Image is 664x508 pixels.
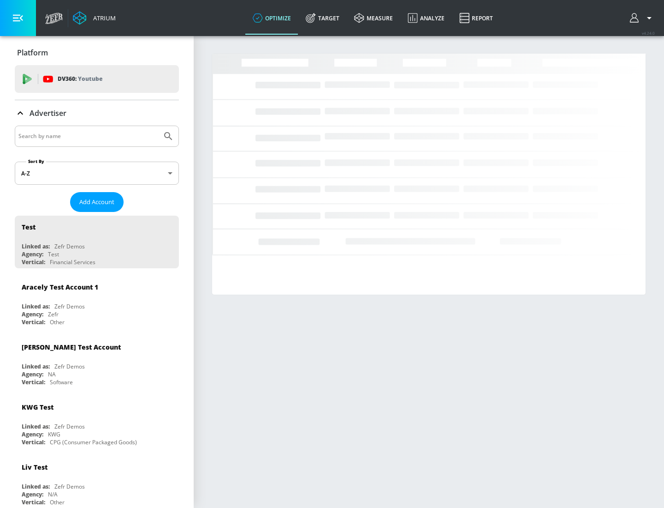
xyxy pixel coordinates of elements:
[15,276,179,328] div: Aracely Test Account 1Linked as:Zefr DemosAgency:ZefrVertical:Other
[50,318,65,326] div: Other
[15,65,179,93] div: DV360: Youtube
[347,1,400,35] a: measure
[15,162,179,185] div: A-Z
[15,40,179,66] div: Platform
[22,378,45,386] div: Vertical:
[73,11,116,25] a: Atrium
[18,130,158,142] input: Search by name
[54,363,85,370] div: Zefr Demos
[22,463,47,472] div: Liv Test
[245,1,298,35] a: optimize
[15,396,179,448] div: KWG TestLinked as:Zefr DemosAgency:KWGVertical:CPG (Consumer Packaged Goods)
[54,302,85,310] div: Zefr Demos
[26,158,46,164] label: Sort By
[17,48,48,58] p: Platform
[79,197,114,207] span: Add Account
[22,318,45,326] div: Vertical:
[15,216,179,268] div: TestLinked as:Zefr DemosAgency:TestVertical:Financial Services
[22,438,45,446] div: Vertical:
[30,108,66,118] p: Advertiser
[22,258,45,266] div: Vertical:
[22,403,53,411] div: KWG Test
[22,223,36,231] div: Test
[22,310,43,318] div: Agency:
[50,498,65,506] div: Other
[22,343,121,351] div: [PERSON_NAME] Test Account
[22,423,50,430] div: Linked as:
[70,192,124,212] button: Add Account
[50,258,95,266] div: Financial Services
[22,250,43,258] div: Agency:
[22,283,98,291] div: Aracely Test Account 1
[89,14,116,22] div: Atrium
[22,370,43,378] div: Agency:
[50,378,73,386] div: Software
[78,74,102,84] p: Youtube
[298,1,347,35] a: Target
[54,242,85,250] div: Zefr Demos
[22,242,50,250] div: Linked as:
[15,336,179,388] div: [PERSON_NAME] Test AccountLinked as:Zefr DemosAgency:NAVertical:Software
[452,1,500,35] a: Report
[48,430,60,438] div: KWG
[15,100,179,126] div: Advertiser
[22,363,50,370] div: Linked as:
[22,498,45,506] div: Vertical:
[48,250,59,258] div: Test
[22,302,50,310] div: Linked as:
[54,423,85,430] div: Zefr Demos
[48,370,56,378] div: NA
[58,74,102,84] p: DV360:
[48,310,59,318] div: Zefr
[22,483,50,490] div: Linked as:
[22,430,43,438] div: Agency:
[400,1,452,35] a: Analyze
[54,483,85,490] div: Zefr Demos
[642,30,655,36] span: v 4.24.0
[50,438,137,446] div: CPG (Consumer Packaged Goods)
[22,490,43,498] div: Agency:
[48,490,58,498] div: N/A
